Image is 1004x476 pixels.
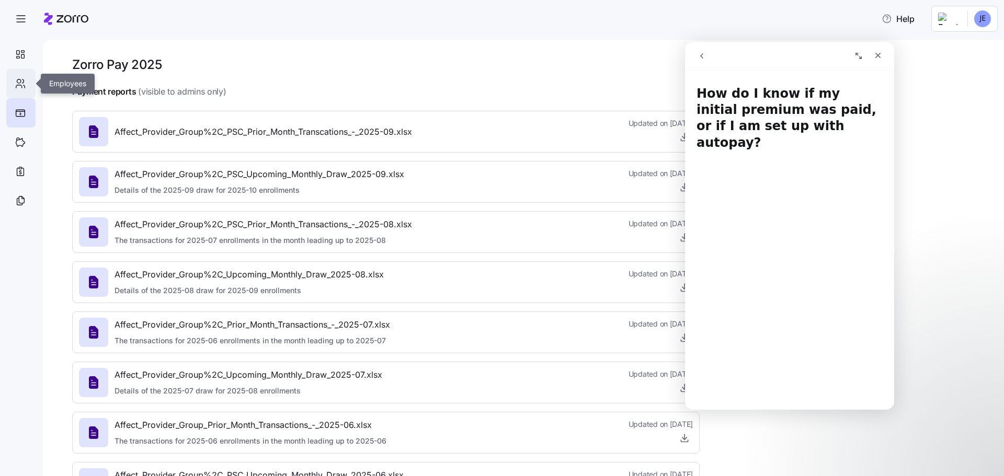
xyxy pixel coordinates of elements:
span: Affect_Provider_Group%2C_Prior_Month_Transactions_-_2025-07.xlsx [115,318,390,331]
span: Updated on [DATE] [629,419,693,429]
span: Affect_Provider_Group%2C_PSC_Prior_Month_Transactions_-_2025-08.xlsx [115,218,412,231]
span: Updated on [DATE] [629,269,693,279]
span: Updated on [DATE] [629,319,693,329]
span: The transactions for 2025-06 enrollments in the month leading up to 2025-07 [115,335,390,346]
iframe: Intercom live chat [685,42,894,410]
span: Details of the 2025-09 draw for 2025-10 enrollments [115,185,404,195]
span: Affect_Provider_Group%2C_Upcoming_Monthly_Draw_2025-07.xlsx [115,368,382,381]
span: Updated on [DATE] [629,118,693,129]
span: Affect_Provider_Group_Prior_Month_Transactions_-_2025-06.xlsx [115,419,386,432]
span: Details of the 2025-07 draw for 2025-08 enrollments [115,386,382,396]
span: Help [882,13,915,25]
button: Help [873,8,923,29]
span: Affect_Provider_Group%2C_PSC_Upcoming_Monthly_Draw_2025-09.xlsx [115,168,404,181]
img: Employer logo [938,13,959,25]
span: (visible to admins only) [138,85,226,98]
span: The transactions for 2025-06 enrollments in the month leading up to 2025-06 [115,436,386,446]
span: Updated on [DATE] [629,369,693,379]
span: Affect_Provider_Group%2C_Upcoming_Monthly_Draw_2025-08.xlsx [115,268,384,281]
h4: Payment reports [72,86,136,98]
span: Details of the 2025-08 draw for 2025-09 enrollments [115,285,384,296]
span: Updated on [DATE] [629,218,693,229]
img: 53e158b0a6e4d576aaabe60d9f04b2f0 [974,10,991,27]
span: Affect_Provider_Group%2C_PSC_Prior_Month_Transcations_-_2025-09.xlsx [115,125,412,138]
span: Updated on [DATE] [629,168,693,179]
span: The transactions for 2025-07 enrollments in the month leading up to 2025-08 [115,235,412,246]
h1: Zorro Pay 2025 [72,56,162,73]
